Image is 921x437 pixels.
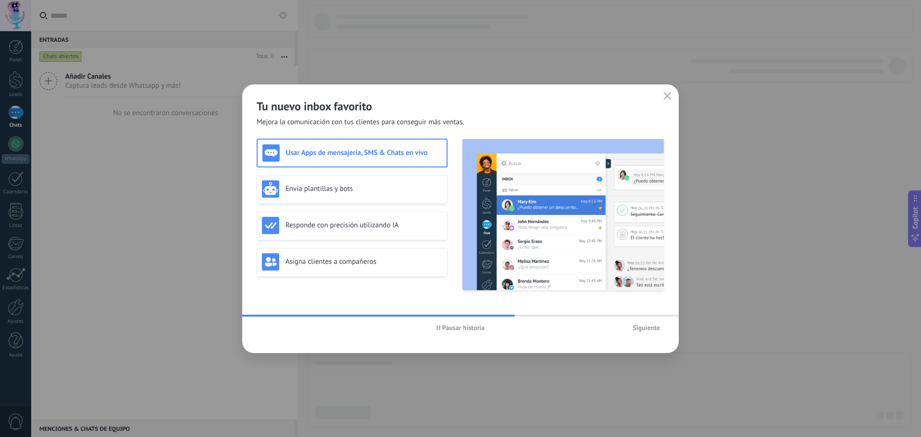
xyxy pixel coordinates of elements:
[257,99,664,114] h2: Tu nuevo inbox favorito
[432,320,489,335] button: Pausar historia
[628,320,664,335] button: Siguiente
[442,324,485,331] span: Pausar historia
[285,257,442,266] h3: Asigna clientes a compañeros
[633,324,660,331] span: Siguiente
[257,118,464,127] span: Mejora la comunicación con tus clientes para conseguir más ventas.
[286,148,442,157] h3: Usar Apps de mensajería, SMS & Chats en vivo
[285,184,442,193] h3: Envía plantillas y bots
[285,221,442,230] h3: Responde con precisión utilizando IA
